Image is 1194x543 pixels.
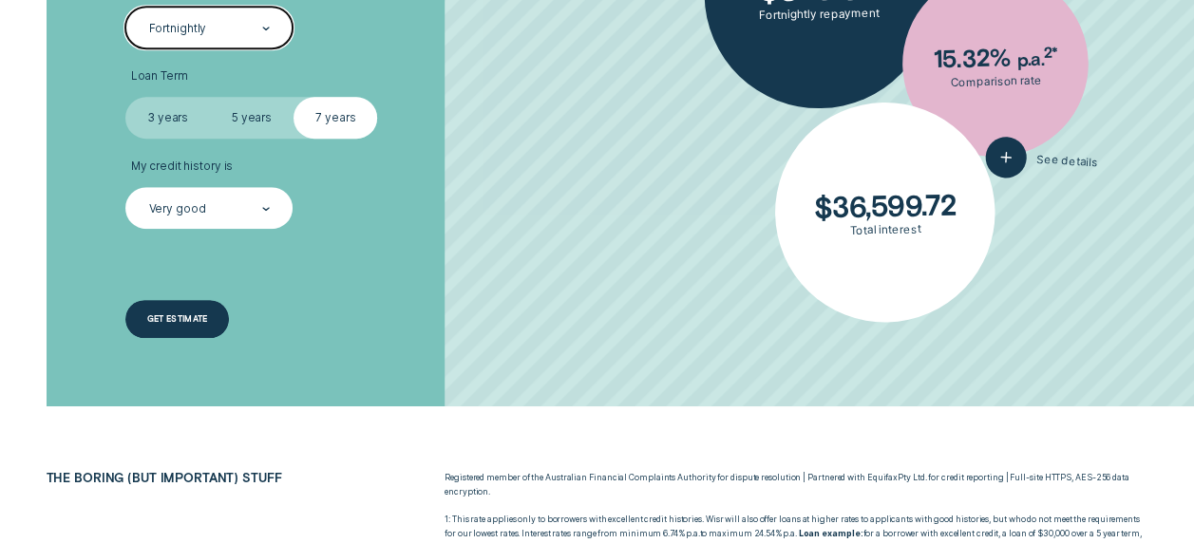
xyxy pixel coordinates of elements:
[686,528,700,538] span: Per Annum
[783,528,797,538] span: Per Annum
[1036,152,1098,169] span: See details
[294,97,377,139] label: 7 years
[913,472,925,482] span: Ltd
[913,472,925,482] span: L T D
[984,135,1099,182] button: See details
[445,471,1147,498] p: Registered member of the Australian Financial Complaints Authority for dispute resolution | Partn...
[125,97,209,139] label: 3 years
[783,528,797,538] span: p.a.
[125,300,228,338] a: Get estimate
[39,471,358,485] h2: The boring (but important) stuff
[149,201,206,215] div: Very good
[798,528,862,538] strong: Loan example:
[147,315,208,323] div: Get estimate
[149,22,207,36] div: Fortnightly
[686,528,700,538] span: p.a.
[131,69,188,84] span: Loan Term
[131,159,234,174] span: My credit history is
[210,97,294,139] label: 5 years
[898,472,911,482] span: P T Y
[898,472,911,482] span: Pty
